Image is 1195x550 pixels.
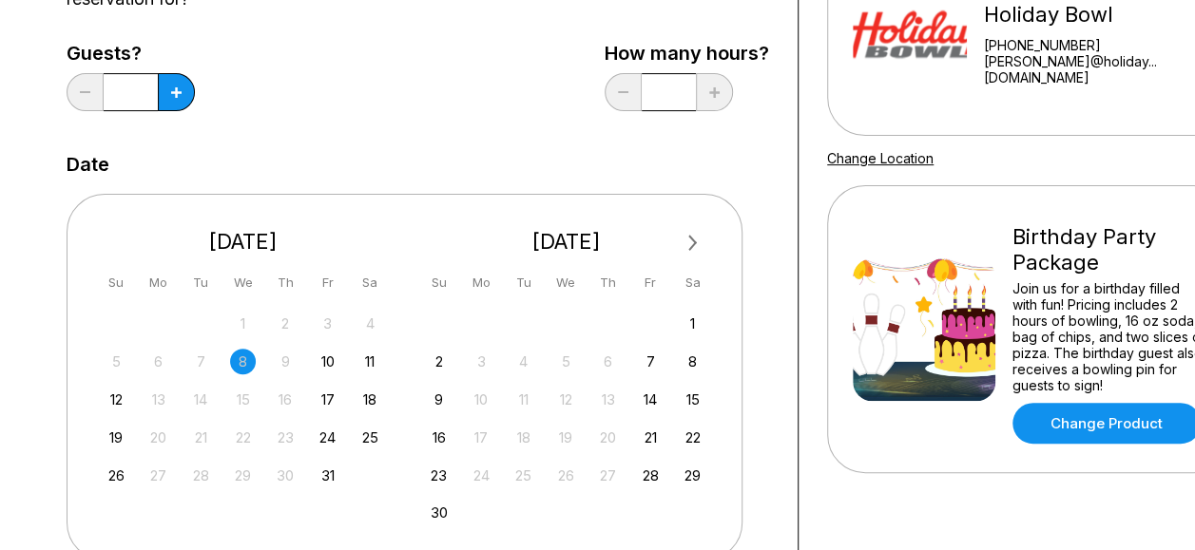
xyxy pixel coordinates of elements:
div: Choose Friday, November 21st, 2025 [638,425,664,450]
div: Sa [357,270,383,295]
div: Not available Tuesday, October 7th, 2025 [188,349,214,374]
div: Choose Friday, November 28th, 2025 [638,463,664,488]
div: Choose Saturday, October 11th, 2025 [357,349,383,374]
div: Choose Sunday, November 9th, 2025 [426,387,452,412]
a: Change Location [827,150,934,166]
div: We [553,270,579,295]
div: Not available Sunday, October 5th, 2025 [104,349,129,374]
div: Not available Thursday, October 30th, 2025 [273,463,299,488]
div: Choose Friday, November 7th, 2025 [638,349,664,374]
label: Guests? [67,43,195,64]
div: Not available Thursday, November 6th, 2025 [595,349,621,374]
div: Not available Tuesday, October 14th, 2025 [188,387,214,412]
div: Choose Sunday, November 16th, 2025 [426,425,452,450]
div: Choose Sunday, October 12th, 2025 [104,387,129,412]
div: Not available Wednesday, October 1st, 2025 [230,311,256,336]
div: Th [273,270,299,295]
div: Fr [315,270,340,295]
div: Not available Thursday, November 13th, 2025 [595,387,621,412]
div: Not available Wednesday, October 29th, 2025 [230,463,256,488]
div: Choose Sunday, October 19th, 2025 [104,425,129,450]
div: Not available Tuesday, November 4th, 2025 [511,349,536,374]
div: Not available Thursday, November 20th, 2025 [595,425,621,450]
div: [DATE] [96,229,391,255]
div: Not available Thursday, October 16th, 2025 [273,387,299,412]
div: Not available Monday, November 10th, 2025 [469,387,494,412]
div: Choose Saturday, November 22nd, 2025 [680,425,705,450]
div: Not available Tuesday, November 11th, 2025 [511,387,536,412]
div: We [230,270,256,295]
div: Tu [511,270,536,295]
label: Date [67,154,109,175]
div: Choose Friday, October 10th, 2025 [315,349,340,374]
div: Choose Sunday, November 2nd, 2025 [426,349,452,374]
div: Not available Wednesday, October 15th, 2025 [230,387,256,412]
div: Not available Tuesday, November 25th, 2025 [511,463,536,488]
div: Choose Saturday, November 1st, 2025 [680,311,705,336]
div: Sa [680,270,705,295]
div: Su [426,270,452,295]
div: Choose Friday, October 17th, 2025 [315,387,340,412]
div: Choose Saturday, October 18th, 2025 [357,387,383,412]
div: Fr [638,270,664,295]
div: month 2025-11 [424,309,709,526]
div: Not available Wednesday, October 22nd, 2025 [230,425,256,450]
div: Not available Monday, October 6th, 2025 [145,349,171,374]
div: Su [104,270,129,295]
img: Birthday Party Package [853,258,995,401]
div: Not available Wednesday, November 5th, 2025 [553,349,579,374]
div: Not available Saturday, October 4th, 2025 [357,311,383,336]
div: Not available Thursday, October 23rd, 2025 [273,425,299,450]
div: Mo [469,270,494,295]
div: Not available Thursday, October 2nd, 2025 [273,311,299,336]
div: Choose Friday, October 24th, 2025 [315,425,340,450]
div: Choose Sunday, November 30th, 2025 [426,500,452,525]
div: Not available Monday, November 3rd, 2025 [469,349,494,374]
div: Not available Monday, November 17th, 2025 [469,425,494,450]
div: Not available Tuesday, October 21st, 2025 [188,425,214,450]
div: Not available Monday, October 20th, 2025 [145,425,171,450]
div: Not available Wednesday, November 12th, 2025 [553,387,579,412]
div: Choose Friday, October 31st, 2025 [315,463,340,488]
div: month 2025-10 [101,309,386,488]
div: Not available Wednesday, November 26th, 2025 [553,463,579,488]
div: [DATE] [419,229,714,255]
label: How many hours? [605,43,769,64]
div: Choose Sunday, October 26th, 2025 [104,463,129,488]
div: Not available Tuesday, November 18th, 2025 [511,425,536,450]
div: Not available Monday, October 27th, 2025 [145,463,171,488]
div: Choose Saturday, October 25th, 2025 [357,425,383,450]
div: Mo [145,270,171,295]
button: Next Month [678,228,708,258]
div: Not available Thursday, October 9th, 2025 [273,349,299,374]
div: Choose Saturday, November 29th, 2025 [680,463,705,488]
div: Not available Monday, October 13th, 2025 [145,387,171,412]
div: Choose Friday, November 14th, 2025 [638,387,664,412]
div: Tu [188,270,214,295]
div: Not available Friday, October 3rd, 2025 [315,311,340,336]
div: Not available Monday, November 24th, 2025 [469,463,494,488]
div: Choose Saturday, November 8th, 2025 [680,349,705,374]
div: Not available Wednesday, October 8th, 2025 [230,349,256,374]
div: Choose Sunday, November 23rd, 2025 [426,463,452,488]
div: Th [595,270,621,295]
div: Not available Tuesday, October 28th, 2025 [188,463,214,488]
div: Not available Thursday, November 27th, 2025 [595,463,621,488]
div: Choose Saturday, November 15th, 2025 [680,387,705,412]
div: Not available Wednesday, November 19th, 2025 [553,425,579,450]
